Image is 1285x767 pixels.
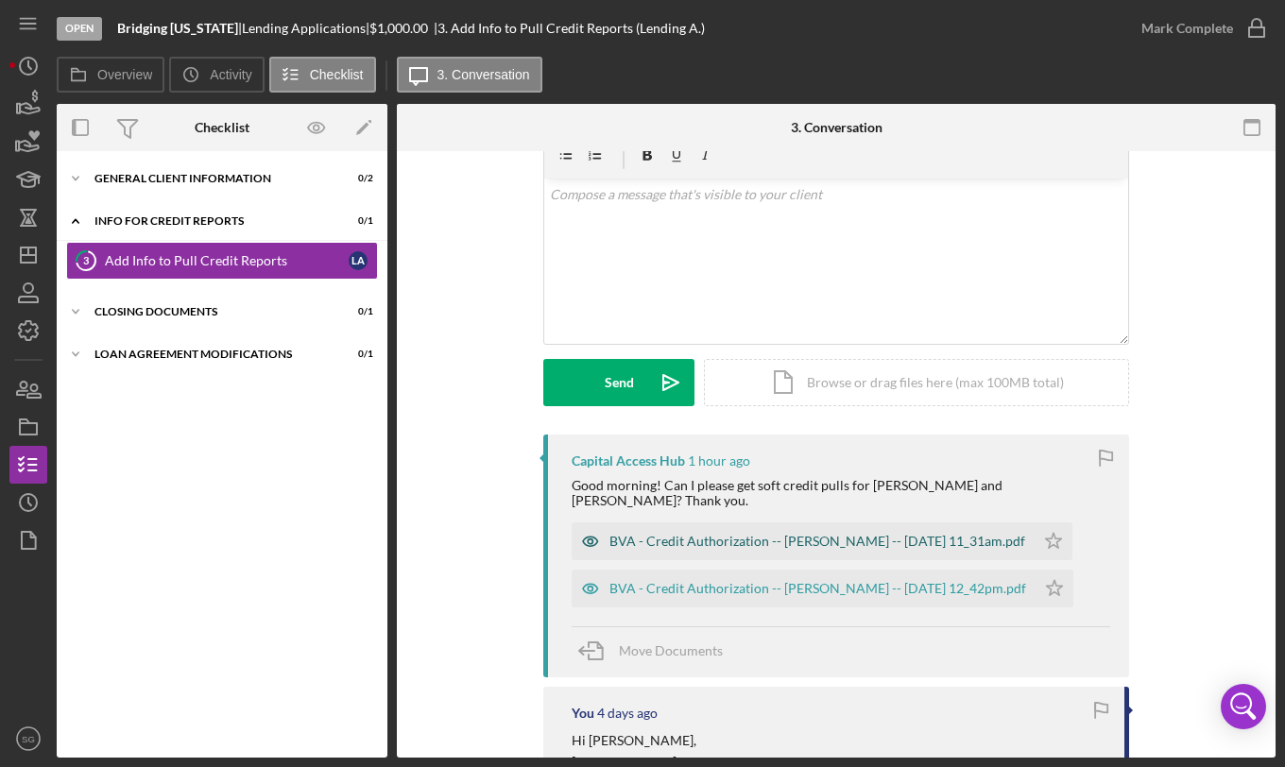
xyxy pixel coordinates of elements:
[605,359,634,406] div: Send
[97,67,152,82] label: Overview
[572,730,848,751] p: Hi [PERSON_NAME],
[94,306,326,317] div: Closing Documents
[572,627,742,674] button: Move Documents
[572,570,1073,607] button: BVA - Credit Authorization -- [PERSON_NAME] -- [DATE] 12_42pm.pdf
[66,242,378,280] a: 3Add Info to Pull Credit ReportsLA
[83,254,89,266] tspan: 3
[619,642,723,658] span: Move Documents
[117,21,242,36] div: |
[349,251,368,270] div: L A
[22,734,35,744] text: SG
[597,706,658,721] time: 2025-08-22 14:34
[310,67,364,82] label: Checklist
[369,21,434,36] div: $1,000.00
[572,453,685,469] div: Capital Access Hub
[339,215,373,227] div: 0 / 1
[339,173,373,184] div: 0 / 2
[609,581,1026,596] div: BVA - Credit Authorization -- [PERSON_NAME] -- [DATE] 12_42pm.pdf
[339,349,373,360] div: 0 / 1
[572,706,594,721] div: You
[1141,9,1233,47] div: Mark Complete
[169,57,264,93] button: Activity
[9,720,47,758] button: SG
[1122,9,1276,47] button: Mark Complete
[210,67,251,82] label: Activity
[94,349,326,360] div: LOAN AGREEMENT MODIFICATIONS
[94,173,326,184] div: General Client Information
[339,306,373,317] div: 0 / 1
[94,215,326,227] div: Info for Credit Reports
[572,478,1110,508] div: Good morning! Can I please get soft credit pulls for [PERSON_NAME] and [PERSON_NAME]? Thank you.
[434,21,705,36] div: | 3. Add Info to Pull Credit Reports (Lending A.)
[269,57,376,93] button: Checklist
[105,253,349,268] div: Add Info to Pull Credit Reports
[572,522,1072,560] button: BVA - Credit Authorization -- [PERSON_NAME] -- [DATE] 11_31am.pdf
[543,359,694,406] button: Send
[57,17,102,41] div: Open
[117,20,238,36] b: Bridging [US_STATE]
[57,57,164,93] button: Overview
[195,120,249,135] div: Checklist
[791,120,882,135] div: 3. Conversation
[609,534,1025,549] div: BVA - Credit Authorization -- [PERSON_NAME] -- [DATE] 11_31am.pdf
[397,57,542,93] button: 3. Conversation
[688,453,750,469] time: 2025-08-26 13:30
[242,21,369,36] div: Lending Applications |
[437,67,530,82] label: 3. Conversation
[1221,684,1266,729] div: Open Intercom Messenger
